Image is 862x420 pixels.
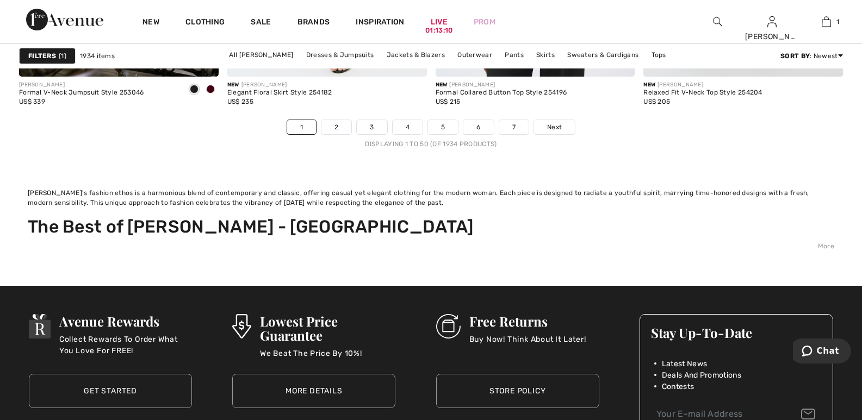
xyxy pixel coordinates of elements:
a: 6 [463,120,493,134]
a: Pants [499,48,529,62]
img: search the website [713,15,722,28]
span: Next [547,122,562,132]
a: Get Started [29,374,192,408]
div: Merlot [202,81,219,99]
iframe: Opens a widget where you can chat to one of our agents [793,338,851,366]
a: 5 [428,120,458,134]
div: : Newest [780,51,843,61]
p: We Beat The Price By 10%! [260,348,396,369]
span: 1934 items [80,51,115,61]
div: [PERSON_NAME] [643,81,762,89]
img: My Bag [822,15,831,28]
a: Sweaters & Cardigans [562,48,644,62]
p: Buy Now! Think About It Later! [469,334,586,355]
a: 7 [499,120,529,134]
a: Sign In [767,16,777,27]
a: Skirts [531,48,560,62]
div: 01:13:10 [425,26,452,36]
a: Live01:13:10 [431,16,448,28]
p: [PERSON_NAME]'s fashion ethos is a harmonious blend of contemporary and classic, offering casual ... [28,188,834,208]
a: 4 [393,120,423,134]
h2: The Best of [PERSON_NAME] - [GEOGRAPHIC_DATA] [28,216,834,237]
a: Dresses & Jumpsuits [301,48,380,62]
span: US$ 235 [227,98,253,105]
a: Store Policy [436,374,599,408]
h3: Avenue Rewards [59,314,192,328]
span: 1 [836,17,839,27]
div: More [28,241,834,251]
a: 2 [321,120,351,134]
a: Outerwear [452,48,498,62]
div: Relaxed Fit V-Neck Top Style 254204 [643,89,762,97]
img: Avenue Rewards [29,314,51,338]
div: [PERSON_NAME] [436,81,567,89]
img: 1ère Avenue [26,9,103,30]
span: Inspiration [356,17,404,29]
img: Free Returns [436,314,461,338]
a: 1 [287,120,316,134]
a: 3 [357,120,387,134]
span: US$ 205 [643,98,670,105]
span: New [227,82,239,88]
a: Clothing [185,17,225,29]
strong: Filters [28,51,56,61]
div: Formal Collared Button Top Style 254196 [436,89,567,97]
span: Deals And Promotions [662,369,741,381]
span: US$ 339 [19,98,45,105]
span: New [436,82,448,88]
a: All [PERSON_NAME] [224,48,299,62]
a: Next [534,120,575,134]
p: Collect Rewards To Order What You Love For FREE! [59,334,192,355]
span: US$ 215 [436,98,461,105]
img: My Info [767,15,777,28]
div: [PERSON_NAME] [227,81,332,89]
h3: Stay Up-To-Date [651,325,822,340]
h3: Free Returns [469,314,586,328]
a: Brands [297,17,330,29]
div: Formal V-Neck Jumpsuit Style 253046 [19,89,144,97]
a: 1 [799,15,853,28]
a: Jackets & Blazers [381,48,450,62]
strong: Sort By [780,52,810,60]
a: Tops [646,48,672,62]
span: Latest News [662,358,707,369]
span: Contests [662,381,694,392]
h3: Lowest Price Guarantee [260,314,396,342]
a: Sale [251,17,271,29]
div: [PERSON_NAME] [745,31,798,42]
div: Black [186,81,202,99]
div: Elegant Floral Skirt Style 254182 [227,89,332,97]
div: [PERSON_NAME] [19,81,144,89]
a: Prom [474,16,495,28]
span: 1 [59,51,66,61]
a: New [142,17,159,29]
img: Lowest Price Guarantee [232,314,251,338]
nav: Page navigation [19,120,843,149]
a: More Details [232,374,395,408]
span: New [643,82,655,88]
div: Displaying 1 to 50 (of 1934 products) [19,139,843,149]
